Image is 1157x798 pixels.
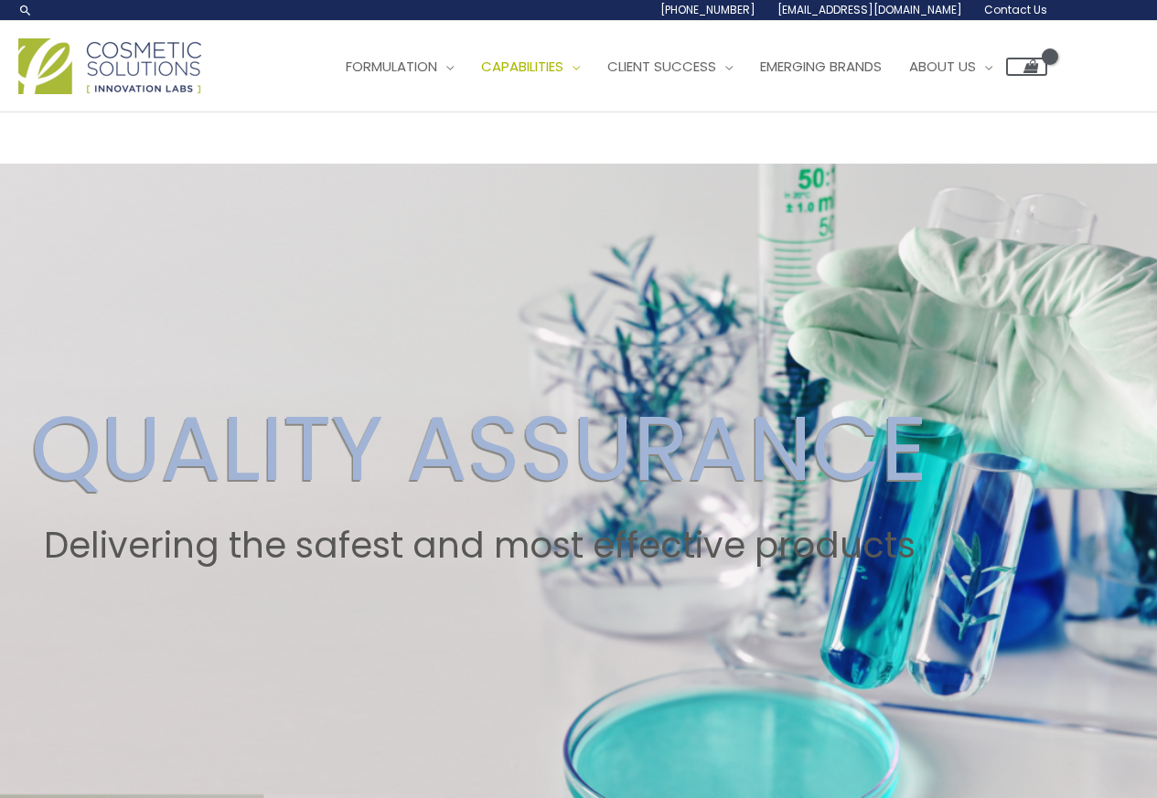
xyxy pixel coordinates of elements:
[31,525,927,567] h2: Delivering the safest and most effective products
[607,57,716,76] span: Client Success
[346,57,437,76] span: Formulation
[18,3,33,17] a: Search icon link
[18,38,201,94] img: Cosmetic Solutions Logo
[660,2,755,17] span: [PHONE_NUMBER]
[332,39,467,94] a: Formulation
[984,2,1047,17] span: Contact Us
[481,57,563,76] span: Capabilities
[895,39,1006,94] a: About Us
[909,57,976,76] span: About Us
[31,395,927,503] h2: QUALITY ASSURANCE
[467,39,594,94] a: Capabilities
[1006,58,1047,76] a: View Shopping Cart, empty
[777,2,962,17] span: [EMAIL_ADDRESS][DOMAIN_NAME]
[760,57,882,76] span: Emerging Brands
[318,39,1047,94] nav: Site Navigation
[594,39,746,94] a: Client Success
[746,39,895,94] a: Emerging Brands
